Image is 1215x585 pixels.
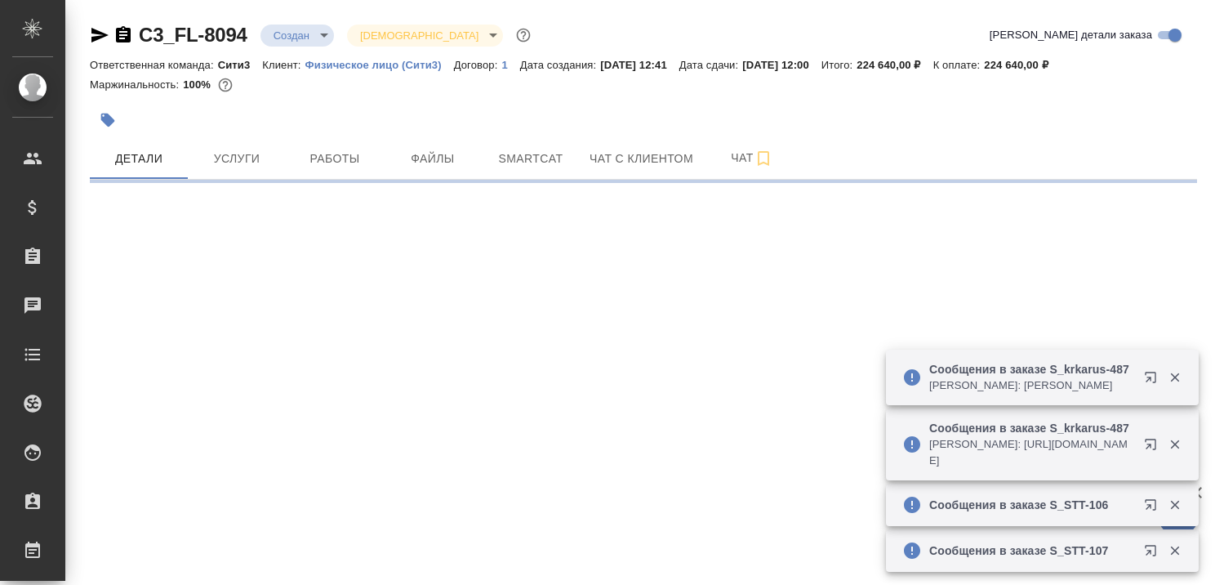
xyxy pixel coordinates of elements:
p: 1 [501,59,519,71]
svg: Подписаться [754,149,773,168]
span: Smartcat [492,149,570,169]
p: [DATE] 12:00 [742,59,821,71]
p: Маржинальность: [90,78,183,91]
span: Работы [296,149,374,169]
span: Детали [100,149,178,169]
p: Клиент: [262,59,305,71]
p: Дата создания: [520,59,600,71]
button: Открыть в новой вкладке [1134,428,1173,467]
a: C3_FL-8094 [139,24,247,46]
button: Открыть в новой вкладке [1134,489,1173,528]
button: Доп статусы указывают на важность/срочность заказа [513,25,534,46]
p: Сити3 [218,59,263,71]
button: Скопировать ссылку [113,25,133,45]
button: Создан [269,29,314,42]
p: Ответственная команда: [90,59,218,71]
p: [DATE] 12:41 [600,59,679,71]
button: Закрыть [1158,437,1191,452]
button: Открыть в новой вкладке [1134,534,1173,574]
div: Создан [347,25,503,47]
a: 1 [501,57,519,71]
button: Открыть в новой вкладке [1134,361,1173,400]
p: [PERSON_NAME]: [PERSON_NAME] [929,377,1133,394]
span: Услуги [198,149,276,169]
p: Сообщения в заказе S_STT-107 [929,543,1133,559]
p: Договор: [454,59,502,71]
p: Сообщения в заказе S_STT-106 [929,497,1133,513]
p: Итого: [821,59,857,71]
span: [PERSON_NAME] детали заказа [990,27,1152,43]
span: Чат с клиентом [590,149,693,169]
button: Добавить тэг [90,102,126,138]
button: Закрыть [1158,370,1191,385]
p: 224 640,00 ₽ [857,59,932,71]
p: Сообщения в заказе S_krkarus-487 [929,361,1133,377]
p: К оплате: [933,59,985,71]
span: Файлы [394,149,472,169]
p: Физическое лицо (Сити3) [305,59,454,71]
p: 100% [183,78,215,91]
button: 0.00 RUB; [215,74,236,96]
button: Закрыть [1158,543,1191,558]
button: Скопировать ссылку для ЯМессенджера [90,25,109,45]
button: Закрыть [1158,498,1191,512]
p: Сообщения в заказе S_krkarus-487 [929,420,1133,436]
p: [PERSON_NAME]: [URL][DOMAIN_NAME] [929,436,1133,469]
div: Создан [260,25,334,47]
span: Чат [713,148,791,168]
p: Дата сдачи: [679,59,742,71]
button: [DEMOGRAPHIC_DATA] [355,29,483,42]
p: 224 640,00 ₽ [984,59,1060,71]
a: Физическое лицо (Сити3) [305,57,454,71]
